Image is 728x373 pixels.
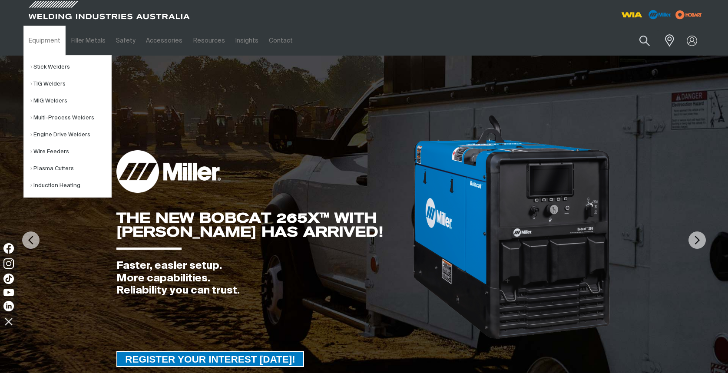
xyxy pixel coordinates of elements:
[1,314,16,329] img: hide socials
[23,55,112,198] ul: Equipment Submenu
[619,30,659,51] input: Product name or item number...
[3,274,14,284] img: TikTok
[30,143,111,160] a: Wire Feeders
[66,26,110,56] a: Filler Metals
[630,30,659,51] button: Search products
[30,92,111,109] a: MIG Welders
[30,177,111,194] a: Induction Heating
[188,26,230,56] a: Resources
[141,26,188,56] a: Accessories
[30,126,111,143] a: Engine Drive Welders
[30,76,111,92] a: TIG Welders
[688,231,706,249] img: NextArrow
[23,26,534,56] nav: Main
[30,160,111,177] a: Plasma Cutters
[23,26,66,56] a: Equipment
[3,289,14,296] img: YouTube
[116,260,412,297] div: Faster, easier setup. More capabilities. Reliability you can trust.
[673,8,705,21] img: miller
[230,26,264,56] a: Insights
[3,258,14,269] img: Instagram
[264,26,298,56] a: Contact
[22,231,40,249] img: PrevArrow
[116,351,304,367] a: REGISTER YOUR INTEREST TODAY!
[30,59,111,76] a: Stick Welders
[3,243,14,254] img: Facebook
[30,109,111,126] a: Multi-Process Welders
[116,211,412,239] div: THE NEW BOBCAT 265X™ WITH [PERSON_NAME] HAS ARRIVED!
[117,351,303,367] span: REGISTER YOUR INTEREST [DATE]!
[3,301,14,311] img: LinkedIn
[111,26,141,56] a: Safety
